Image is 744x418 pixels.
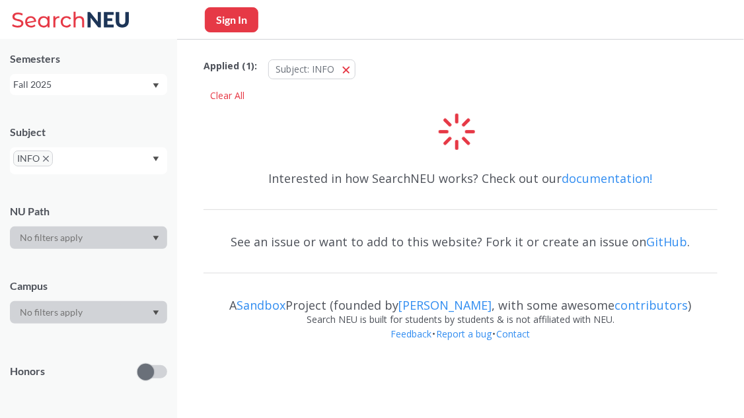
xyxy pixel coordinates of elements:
div: A Project (founded by , with some awesome ) [204,286,718,312]
a: Feedback [391,328,433,340]
svg: Dropdown arrow [153,236,159,241]
button: Sign In [205,7,258,32]
a: Sandbox [237,297,286,313]
div: Semesters [10,52,167,66]
a: GitHub [647,234,688,250]
div: • • [204,327,718,361]
p: Honors [10,364,45,379]
div: Dropdown arrow [10,301,167,324]
button: Subject: INFO [268,59,355,79]
svg: Dropdown arrow [153,83,159,88]
svg: Dropdown arrow [153,157,159,162]
div: See an issue or want to add to this website? Fork it or create an issue on . [204,223,718,261]
div: Campus [10,279,167,293]
a: [PERSON_NAME] [399,297,492,313]
a: Contact [496,328,531,340]
svg: Dropdown arrow [153,310,159,316]
svg: X to remove pill [43,156,49,162]
div: Search NEU is built for students by students & is not affiliated with NEU. [204,312,718,327]
a: Report a bug [436,328,493,340]
div: Clear All [204,86,251,106]
div: NU Path [10,204,167,219]
span: Subject: INFO [276,63,334,75]
span: Applied ( 1 ): [204,59,257,73]
div: Interested in how SearchNEU works? Check out our [204,159,718,197]
div: Fall 2025Dropdown arrow [10,74,167,95]
span: INFOX to remove pill [13,151,53,166]
div: INFOX to remove pillDropdown arrow [10,147,167,174]
div: Subject [10,125,167,139]
div: Fall 2025 [13,77,151,92]
a: contributors [615,297,688,313]
a: documentation! [562,170,653,186]
div: Dropdown arrow [10,226,167,249]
